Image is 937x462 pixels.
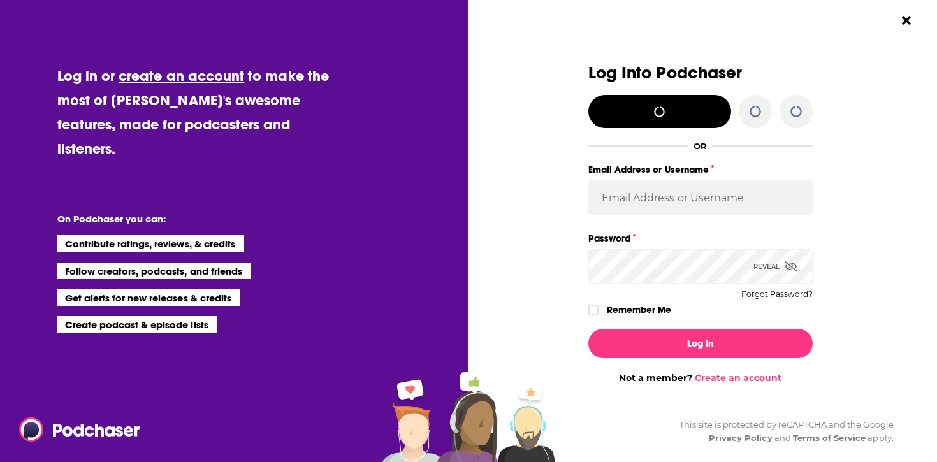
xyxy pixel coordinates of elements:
[669,418,894,445] div: This site is protected by reCAPTCHA and the Google and apply.
[694,141,707,151] div: OR
[588,161,813,178] label: Email Address or Username
[588,180,813,215] input: Email Address or Username
[709,433,773,443] a: Privacy Policy
[57,213,312,225] li: On Podchaser you can:
[793,433,866,443] a: Terms of Service
[741,290,813,299] button: Forgot Password?
[588,230,813,247] label: Password
[607,301,671,318] label: Remember Me
[57,263,252,279] li: Follow creators, podcasts, and friends
[19,417,142,442] img: Podchaser - Follow, Share and Rate Podcasts
[19,417,131,442] a: Podchaser - Follow, Share and Rate Podcasts
[57,316,217,333] li: Create podcast & episode lists
[588,372,813,384] div: Not a member?
[753,249,797,284] div: Reveal
[894,8,919,32] button: Close Button
[119,67,244,85] a: create an account
[588,64,813,82] h3: Log Into Podchaser
[57,235,245,252] li: Contribute ratings, reviews, & credits
[57,289,240,306] li: Get alerts for new releases & credits
[588,329,813,358] button: Log In
[695,372,781,384] a: Create an account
